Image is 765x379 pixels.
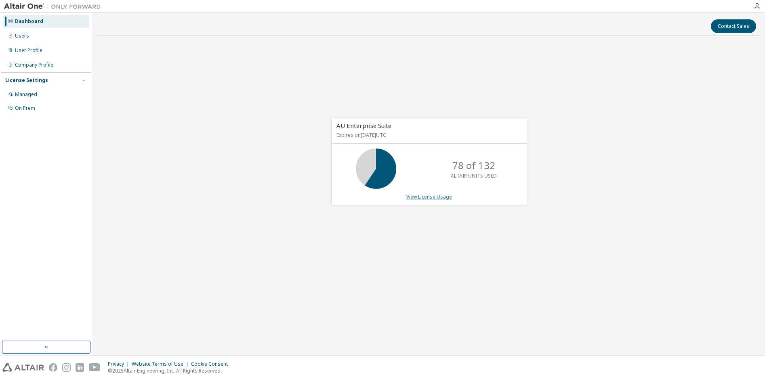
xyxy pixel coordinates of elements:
[132,361,191,367] div: Website Terms of Use
[2,363,44,372] img: altair_logo.svg
[62,363,71,372] img: instagram.svg
[336,121,391,130] span: AU Enterprise Suite
[711,19,756,33] button: Contact Sales
[49,363,57,372] img: facebook.svg
[406,193,452,200] a: View License Usage
[191,361,233,367] div: Cookie Consent
[108,361,132,367] div: Privacy
[15,62,53,68] div: Company Profile
[452,159,495,172] p: 78 of 132
[76,363,84,372] img: linkedin.svg
[15,18,43,25] div: Dashboard
[15,105,35,111] div: On Prem
[15,47,42,54] div: User Profile
[89,363,101,372] img: youtube.svg
[5,77,48,84] div: License Settings
[15,91,37,98] div: Managed
[451,172,497,179] p: ALTAIR UNITS USED
[108,367,233,374] p: © 2025 Altair Engineering, Inc. All Rights Reserved.
[4,2,105,10] img: Altair One
[336,132,520,138] p: Expires on [DATE] UTC
[15,33,29,39] div: Users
